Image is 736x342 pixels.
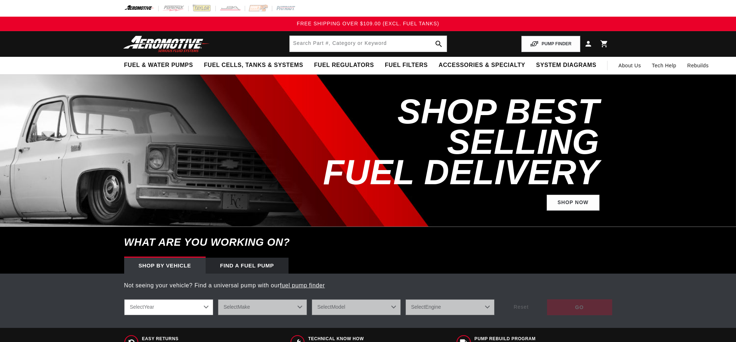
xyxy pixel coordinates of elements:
span: Fuel & Water Pumps [124,62,193,69]
span: Pump Rebuild program [475,336,607,342]
span: About Us [618,63,641,68]
summary: Accessories & Specialty [433,57,531,74]
div: Shop by vehicle [124,258,206,274]
span: Tech Help [652,62,677,69]
span: Fuel Cells, Tanks & Systems [204,62,303,69]
button: search button [431,36,447,52]
input: Search by Part Number, Category or Keyword [290,36,447,52]
select: Model [312,299,401,315]
select: Year [124,299,213,315]
select: Engine [405,299,495,315]
summary: Rebuilds [682,57,714,74]
summary: Fuel Filters [379,57,433,74]
span: FREE SHIPPING OVER $109.00 (EXCL. FUEL TANKS) [297,21,439,26]
summary: Fuel & Water Pumps [119,57,199,74]
a: About Us [613,57,646,74]
select: Make [218,299,307,315]
p: Not seeing your vehicle? Find a universal pump with our [124,281,612,290]
img: Aeromotive [121,35,212,52]
span: Easy Returns [142,336,216,342]
h2: SHOP BEST SELLING FUEL DELIVERY [290,96,600,187]
span: Fuel Regulators [314,62,374,69]
summary: System Diagrams [531,57,602,74]
div: Find a Fuel Pump [206,258,289,274]
a: fuel pump finder [280,282,325,288]
a: Shop Now [547,195,600,211]
h6: What are you working on? [106,227,630,258]
summary: Tech Help [647,57,682,74]
summary: Fuel Cells, Tanks & Systems [198,57,308,74]
button: PUMP FINDER [521,36,580,52]
span: Rebuilds [687,62,708,69]
summary: Fuel Regulators [308,57,379,74]
span: System Diagrams [536,62,596,69]
span: Accessories & Specialty [439,62,525,69]
span: Technical Know How [308,336,415,342]
span: Fuel Filters [385,62,428,69]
